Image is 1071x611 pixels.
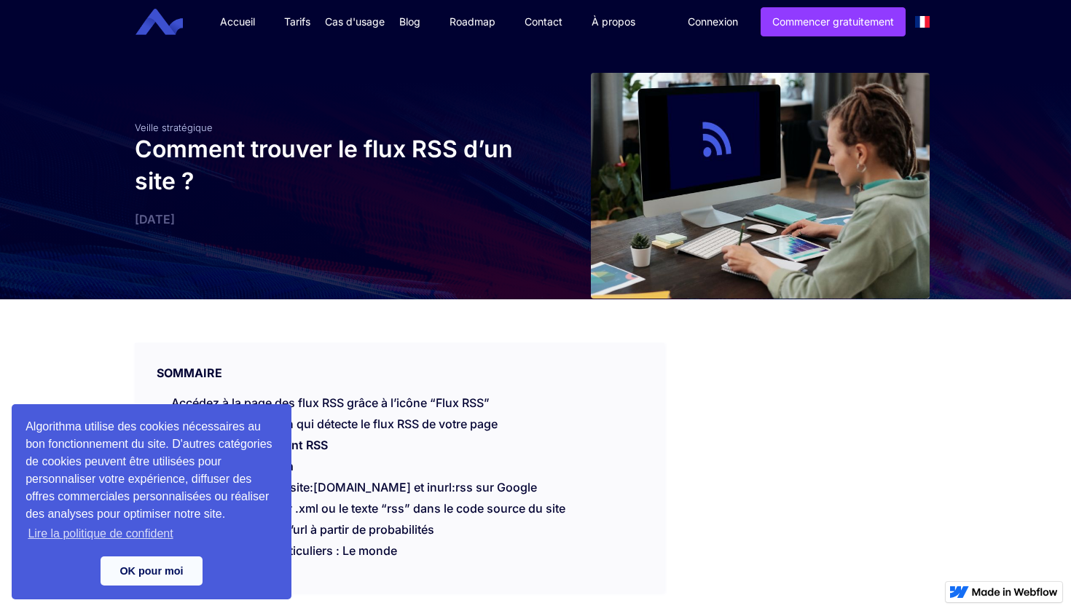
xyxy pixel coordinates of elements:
a: Utilisez les fonctions site:[DOMAIN_NAME] et inurl:rss sur Google [171,480,537,494]
div: Cas d'usage [325,15,385,29]
div: SOMMAIRE [135,343,664,381]
div: [DATE] [135,212,528,226]
a: Utilisez une extension qui détecte le flux RSS de votre page [171,417,498,431]
a: Accédez à la page des flux RSS grâce à l’icône “Flux RSS” [171,395,490,410]
img: Made in Webflow [972,588,1058,596]
a: Commencer gratuitement [761,7,906,36]
span: Algorithma utilise des cookies nécessaires au bon fonctionnement du site. D'autres catégories de ... [25,418,278,545]
a: learn more about cookies [25,523,176,545]
a: home [146,9,194,36]
a: Tentez de construire l’url à partir de probabilités [171,522,434,537]
a: dismiss cookie message [101,556,203,586]
div: Veille stratégique [135,122,528,133]
a: Connexion [677,8,749,36]
div: cookieconsent [12,404,291,599]
a: Recherchez un fichier .xml ou le texte “rss” dans le code source du site [171,501,565,516]
h1: Comment trouver le flux RSS d’un site ? [135,133,528,197]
